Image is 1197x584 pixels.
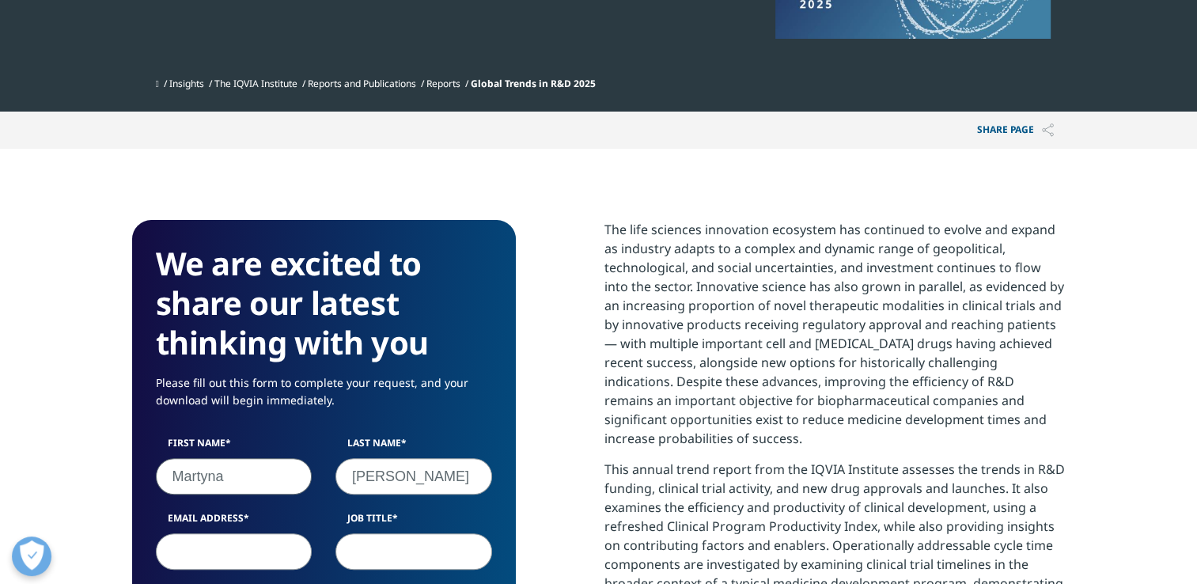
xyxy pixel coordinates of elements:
label: First Name [156,436,313,458]
p: The life sciences innovation ecosystem has continued to evolve and expand as industry adapts to a... [604,220,1066,460]
button: Share PAGEShare PAGE [965,112,1066,149]
p: Share PAGE [965,112,1066,149]
a: Insights [169,77,204,90]
p: Please fill out this form to complete your request, and your download will begin immediately. [156,374,492,421]
label: Job Title [335,511,492,533]
a: Reports [426,77,460,90]
label: Email Address [156,511,313,533]
label: Last Name [335,436,492,458]
h3: We are excited to share our latest thinking with you [156,244,492,362]
a: Reports and Publications [308,77,416,90]
a: The IQVIA Institute [214,77,297,90]
span: Global Trends in R&D 2025 [471,77,596,90]
button: Otwórz Preferencje [12,537,51,576]
img: Share PAGE [1042,123,1054,137]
